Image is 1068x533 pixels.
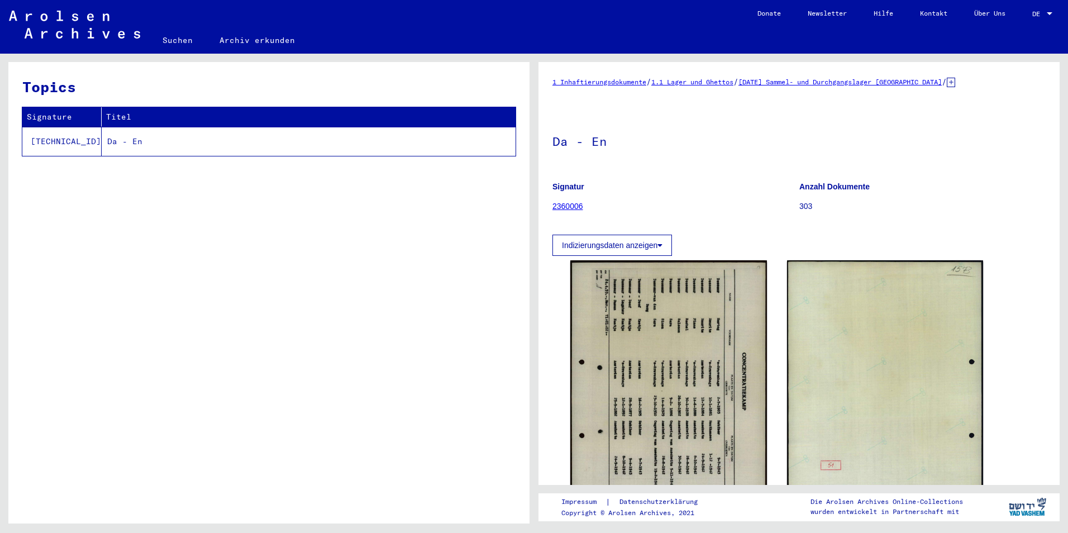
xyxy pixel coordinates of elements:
[799,182,870,191] b: Anzahl Dokumente
[102,107,516,127] th: Titel
[561,496,711,508] div: |
[738,78,942,86] a: [DATE] Sammel- und Durchgangslager [GEOGRAPHIC_DATA]
[22,127,102,156] td: [TECHNICAL_ID]
[9,11,140,39] img: Arolsen_neg.svg
[646,77,651,87] span: /
[942,77,947,87] span: /
[22,76,515,98] h3: Topics
[561,496,605,508] a: Impressum
[552,235,672,256] button: Indizierungsdaten anzeigen
[1032,10,1045,18] span: DE
[611,496,711,508] a: Datenschutzerklärung
[651,78,733,86] a: 1.1 Lager und Ghettos
[22,107,102,127] th: Signature
[552,116,1046,165] h1: Da - En
[799,201,1046,212] p: 303
[206,27,308,54] a: Archiv erkunden
[1007,493,1048,521] img: yv_logo.png
[149,27,206,54] a: Suchen
[552,202,583,211] a: 2360006
[733,77,738,87] span: /
[810,507,963,517] p: wurden entwickelt in Partnerschaft mit
[552,78,646,86] a: 1 Inhaftierungsdokumente
[561,508,711,518] p: Copyright © Arolsen Archives, 2021
[810,497,963,507] p: Die Arolsen Archives Online-Collections
[552,182,584,191] b: Signatur
[102,127,516,156] td: Da - En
